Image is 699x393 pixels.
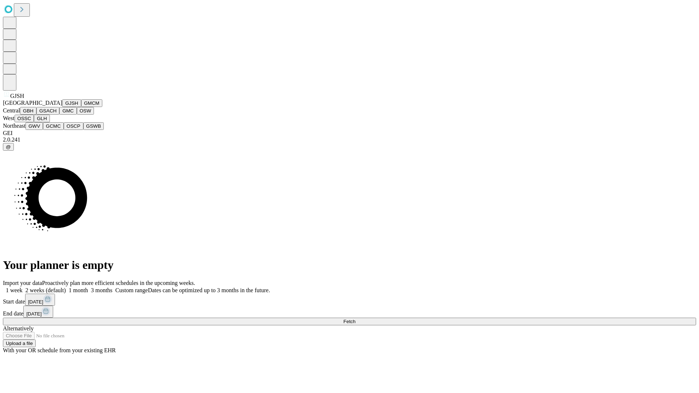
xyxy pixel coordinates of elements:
[3,130,696,136] div: GEI
[23,306,53,318] button: [DATE]
[81,99,102,107] button: GMCM
[3,340,36,347] button: Upload a file
[3,107,20,114] span: Central
[43,122,64,130] button: GCMC
[26,311,42,317] span: [DATE]
[10,93,24,99] span: GJSH
[62,99,81,107] button: GJSH
[115,287,148,293] span: Custom range
[3,136,696,143] div: 2.0.241
[25,122,43,130] button: GWV
[3,294,696,306] div: Start date
[91,287,112,293] span: 3 months
[3,258,696,272] h1: Your planner is empty
[83,122,104,130] button: GSWB
[3,306,696,318] div: End date
[28,299,43,305] span: [DATE]
[25,294,55,306] button: [DATE]
[148,287,270,293] span: Dates can be optimized up to 3 months in the future.
[34,115,50,122] button: GLH
[6,144,11,150] span: @
[3,123,25,129] span: Northeast
[3,115,15,121] span: West
[3,143,14,151] button: @
[42,280,195,286] span: Proactively plan more efficient schedules in the upcoming weeks.
[69,287,88,293] span: 1 month
[3,100,62,106] span: [GEOGRAPHIC_DATA]
[3,325,33,332] span: Alternatively
[64,122,83,130] button: OSCP
[59,107,76,115] button: GMC
[25,287,66,293] span: 2 weeks (default)
[3,280,42,286] span: Import your data
[77,107,94,115] button: OSW
[36,107,59,115] button: GSACH
[3,318,696,325] button: Fetch
[20,107,36,115] button: GBH
[3,347,116,353] span: With your OR schedule from your existing EHR
[343,319,355,324] span: Fetch
[6,287,23,293] span: 1 week
[15,115,34,122] button: OSSC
